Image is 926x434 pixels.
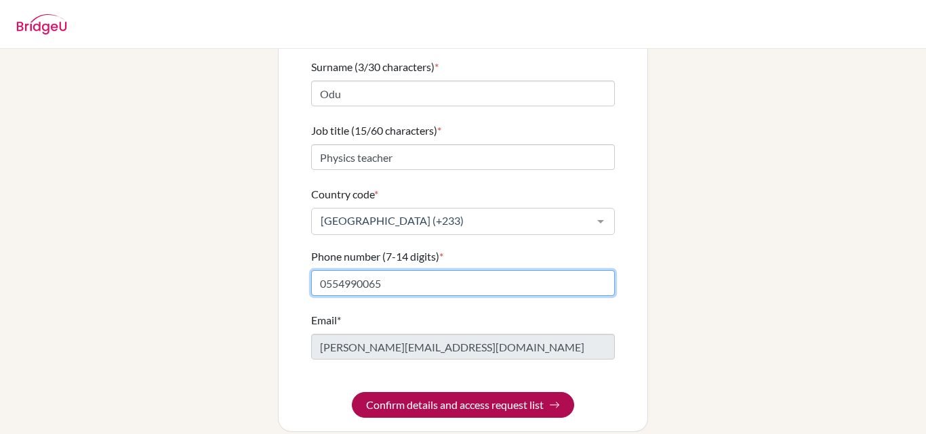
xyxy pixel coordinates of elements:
input: Enter your number [311,270,615,296]
label: Country code [311,186,378,202]
span: [GEOGRAPHIC_DATA] (+233) [317,214,587,227]
label: Email* [311,312,341,328]
input: Enter your surname [311,81,615,106]
img: Arrow right [549,399,560,410]
input: Enter your job title [311,144,615,170]
button: Confirm details and access request list [352,392,574,418]
label: Phone number (7-14 digits) [311,248,443,265]
label: Job title (15/60 characters) [311,123,441,139]
img: BridgeU logo [16,14,67,35]
label: Surname (3/30 characters) [311,59,439,75]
